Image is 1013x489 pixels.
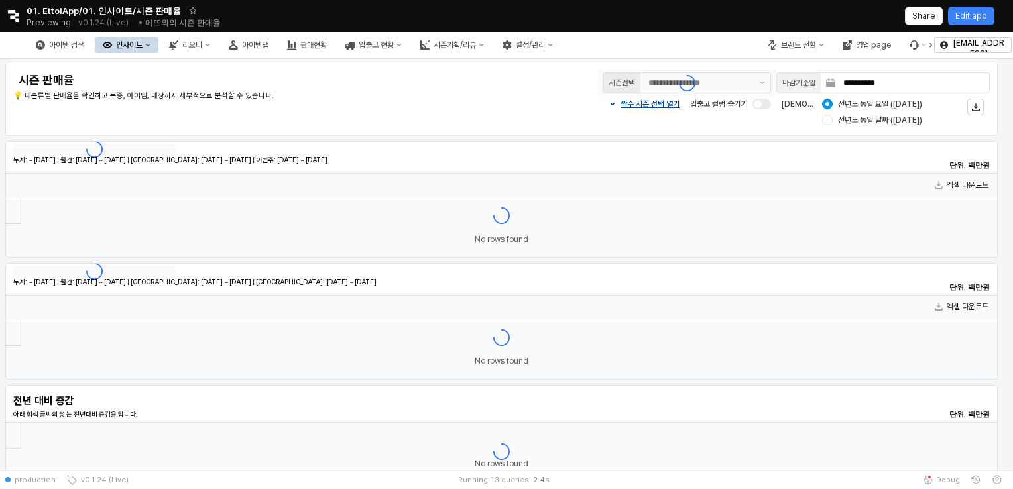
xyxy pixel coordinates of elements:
[986,470,1008,489] button: Help
[139,17,143,27] span: •
[782,99,888,109] span: [DEMOGRAPHIC_DATA] 기준:
[186,4,200,17] button: Add app to favorites
[13,394,176,407] h5: 전년 대비 증감
[609,99,680,109] button: 짝수 시즌 선택 열기
[905,7,943,25] button: Share app
[918,470,965,489] button: Debug
[221,37,276,53] button: 아이템맵
[95,37,158,53] button: 인사이트
[49,40,84,50] div: 아이템 검색
[838,99,922,109] span: 전년도 동일 요일 ([DATE])
[516,40,545,50] div: 설정/관리
[13,409,664,419] p: 아래 회색 글씨의 % 는 전년대비 증감율 입니다.
[27,4,181,17] span: 01. EttoiApp/01. 인사이트/시즌 판매율
[458,474,531,485] div: Running 13 queries:
[838,115,922,125] span: 전년도 동일 날짜 ([DATE])
[412,37,492,53] button: 시즌기획/리뷰
[242,40,268,50] div: 아이템맵
[936,474,960,485] span: Debug
[948,7,994,25] button: Edit app
[952,38,1006,80] p: [EMAIL_ADDRESS][PERSON_NAME]
[621,99,680,109] p: 짝수 시즌 선택 열기
[15,474,56,485] span: production
[78,17,129,28] p: v0.1.24 (Live)
[161,37,218,53] button: 리오더
[359,40,394,50] div: 입출고 현황
[912,11,935,21] p: Share
[145,17,221,27] span: 에뜨와의 시즌 판매율
[337,37,410,53] button: 입출고 현황
[300,40,327,50] div: 판매현황
[13,91,420,102] p: 💡 대분류별 판매율을 확인하고 복종, 아이템, 매장까지 세부적으로 분석할 수 있습니다.
[116,40,143,50] div: 인사이트
[434,40,476,50] div: 시즌기획/리뷰
[908,160,990,171] p: 단위: 백만원
[27,16,71,29] span: Previewing
[13,155,664,165] p: 누계: ~ [DATE] | 월간: [DATE] ~ [DATE] | [GEOGRAPHIC_DATA]: [DATE] ~ [DATE] | 이번주: [DATE] ~ [DATE]
[690,99,747,109] span: 입출고 컬럼 숨기기
[77,474,129,485] span: v0.1.24 (Live)
[934,37,1012,53] button: [EMAIL_ADDRESS][PERSON_NAME]
[781,40,816,50] div: 브랜드 전환
[782,76,815,89] div: 마감기준일
[279,37,335,53] button: 판매현황
[27,13,136,32] div: Previewing v0.1.24 (Live)
[902,37,935,53] div: Menu item 6
[13,277,664,287] p: 누계: ~ [DATE] | 월간: [DATE] ~ [DATE] | [GEOGRAPHIC_DATA]: [DATE] ~ [DATE] | [GEOGRAPHIC_DATA]: [DAT...
[28,37,92,53] button: 아이템 검색
[955,11,987,21] p: Edit app
[19,74,415,87] h4: 시즌 판매율
[533,474,550,485] span: 2.4 s
[835,37,899,53] button: 영업 page
[71,13,136,32] button: Releases and History
[495,37,561,53] button: 설정/관리
[182,40,202,50] div: 리오더
[908,409,990,420] p: 단위: 백만원
[856,40,891,50] div: 영업 page
[760,37,832,53] button: 브랜드 전환
[61,470,134,489] button: v0.1.24 (Live)
[965,470,986,489] button: History
[908,282,990,293] p: 단위: 백만원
